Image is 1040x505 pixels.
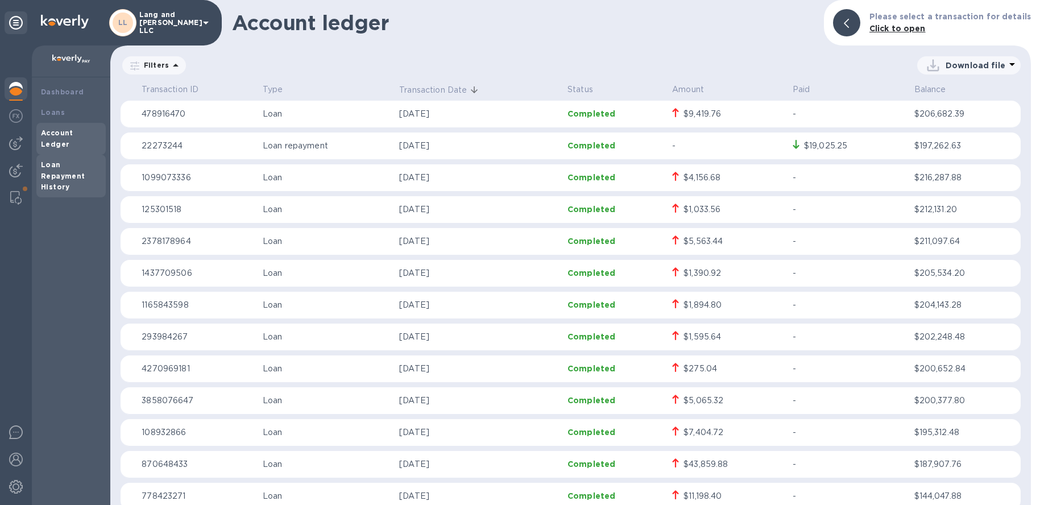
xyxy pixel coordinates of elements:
[567,331,663,342] p: Completed
[142,395,254,407] p: 3858076647
[399,204,558,216] p: [DATE]
[567,140,663,151] p: Completed
[567,235,663,247] p: Completed
[914,140,1017,152] p: $197,262.63
[683,108,721,120] div: $9,419.76
[399,84,467,96] p: Transaction Date
[142,490,254,502] p: 778423271
[793,267,905,279] p: -
[793,235,905,247] p: -
[142,267,254,279] p: 1437709506
[139,11,196,35] p: Lang and [PERSON_NAME] LLC
[914,427,1017,438] p: $195,312.48
[142,108,254,120] p: 478916470
[142,235,254,247] p: 2378178964
[263,331,390,343] p: Loan
[914,267,1017,279] p: $205,534.20
[672,140,784,152] p: -
[41,88,84,96] b: Dashboard
[683,172,720,184] div: $4,156.68
[914,363,1017,375] p: $200,652.84
[914,235,1017,247] p: $211,097.64
[399,108,558,120] p: [DATE]
[399,267,558,279] p: [DATE]
[683,267,721,279] div: $1,390.92
[683,427,723,438] div: $7,404.72
[567,427,663,438] p: Completed
[567,299,663,311] p: Completed
[683,363,717,375] div: $275.04
[567,84,663,96] p: Status
[793,458,905,470] p: -
[914,108,1017,120] p: $206,682.39
[41,160,85,192] b: Loan Repayment History
[567,458,663,470] p: Completed
[399,427,558,438] p: [DATE]
[793,172,905,184] p: -
[567,172,663,183] p: Completed
[142,427,254,438] p: 108932866
[142,204,254,216] p: 125301518
[263,84,390,96] p: Type
[142,331,254,343] p: 293984267
[263,235,390,247] p: Loan
[399,140,558,152] p: [DATE]
[914,490,1017,502] p: $144,047.88
[263,490,390,502] p: Loan
[683,395,723,407] div: $5,065.32
[263,458,390,470] p: Loan
[263,172,390,184] p: Loan
[142,299,254,311] p: 1165843598
[142,140,254,152] p: 22273244
[263,299,390,311] p: Loan
[142,458,254,470] p: 870648433
[567,108,663,119] p: Completed
[567,267,663,279] p: Completed
[793,204,905,216] p: -
[263,267,390,279] p: Loan
[683,331,721,343] div: $1,595.64
[263,427,390,438] p: Loan
[946,60,1005,71] p: Download file
[914,84,1017,96] p: Balance
[263,108,390,120] p: Loan
[41,108,65,117] b: Loans
[793,331,905,343] p: -
[683,235,723,247] div: $5,563.44
[118,18,128,27] b: LL
[567,363,663,374] p: Completed
[683,490,722,502] div: $11,198.40
[142,363,254,375] p: 4270969181
[399,299,558,311] p: [DATE]
[793,299,905,311] p: -
[914,458,1017,470] p: $187,907.76
[914,331,1017,343] p: $202,248.48
[869,12,1031,21] b: Please select a transaction for details
[263,204,390,216] p: Loan
[232,11,815,35] h1: Account ledger
[399,172,558,184] p: [DATE]
[567,395,663,406] p: Completed
[263,363,390,375] p: Loan
[142,172,254,184] p: 1099073336
[793,427,905,438] p: -
[139,60,169,70] p: Filters
[914,299,1017,311] p: $204,143.28
[793,84,905,96] p: Paid
[399,235,558,247] p: [DATE]
[399,458,558,470] p: [DATE]
[399,363,558,375] p: [DATE]
[914,204,1017,216] p: $212,131.20
[914,395,1017,407] p: $200,377.80
[672,84,784,96] p: Amount
[793,363,905,375] p: -
[914,172,1017,184] p: $216,287.88
[683,204,720,216] div: $1,033.56
[683,458,728,470] div: $43,859.88
[142,84,254,96] p: Transaction ID
[567,204,663,215] p: Completed
[5,11,27,34] div: Unpin categories
[263,140,390,152] p: Loan repayment
[793,490,905,502] p: -
[9,109,23,123] img: Foreign exchange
